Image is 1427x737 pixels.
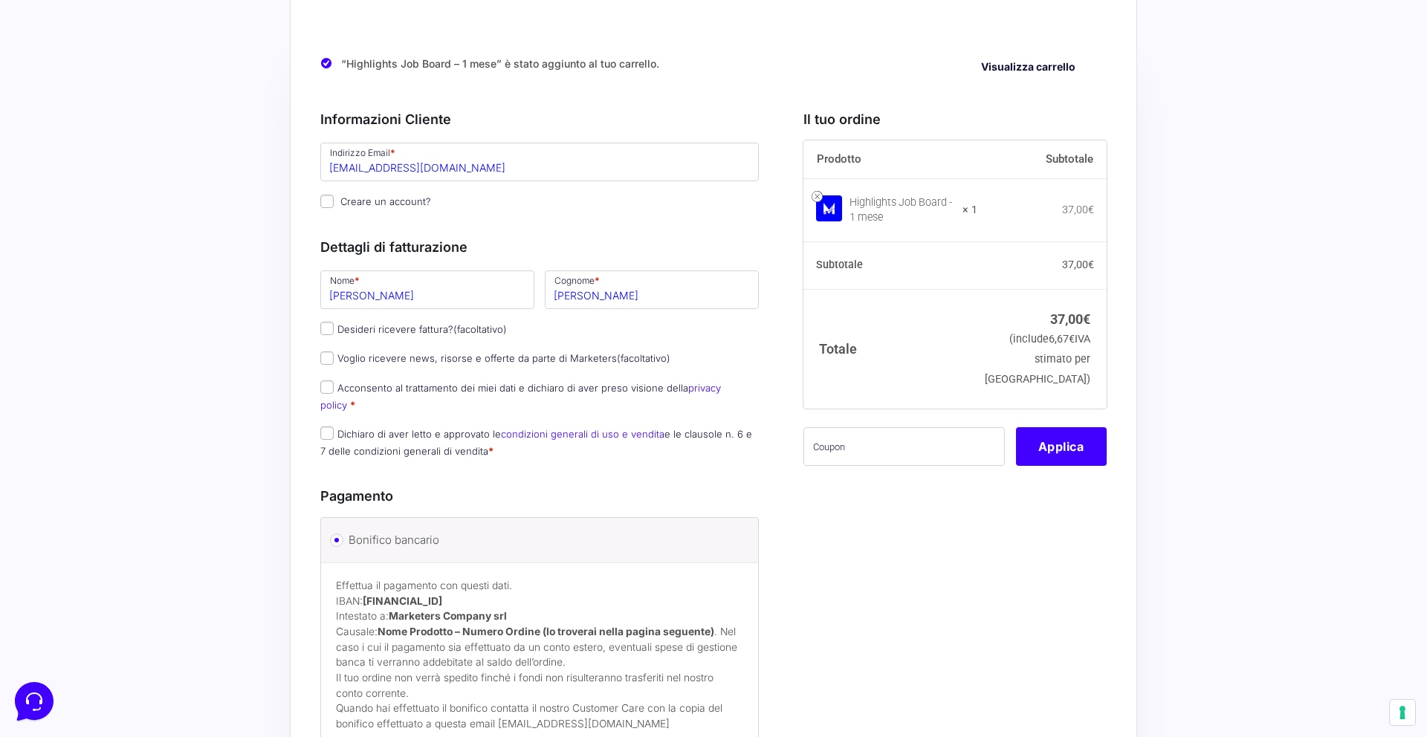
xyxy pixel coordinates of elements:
[45,498,70,511] p: Home
[803,427,1005,466] input: Coupon
[803,241,978,289] th: Subtotale
[129,498,169,511] p: Messaggi
[962,203,977,218] strong: × 1
[1049,333,1075,345] span: 6,67
[850,195,954,225] div: Highlights Job Board - 1 mese
[363,595,442,607] strong: [FINANCIAL_ID]
[803,289,978,409] th: Totale
[320,428,752,457] label: Dichiaro di aver letto e approvato le e le clausole n. 6 e 7 delle condizioni generali di vendita
[803,140,978,179] th: Prodotto
[320,382,721,411] label: Acconsento al trattamento dei miei dati e dichiaro di aver preso visione della
[12,679,56,724] iframe: Customerly Messenger Launcher
[803,109,1107,129] h3: Il tuo ordine
[336,578,743,670] p: Effettua il pagamento con questi dati. IBAN: Intestato a: Causale: . Nel caso i cui il pagamento ...
[1390,700,1415,725] button: Le tue preferenze relative al consenso per le tecnologie di tracciamento
[12,12,250,36] h2: Ciao da Marketers 👋
[320,45,1107,83] div: “Highlights Job Board – 1 mese” è stato aggiunto al tuo carrello.
[12,477,103,511] button: Home
[33,216,243,231] input: Cerca un articolo...
[103,477,195,511] button: Messaggi
[617,352,670,364] span: (facoltativo)
[1088,204,1094,215] span: €
[24,83,54,113] img: dark
[1062,259,1094,270] bdi: 37,00
[24,125,274,155] button: Inizia una conversazione
[545,270,759,309] input: Cognome *
[320,237,759,257] h3: Dettagli di fatturazione
[378,626,714,637] strong: Nome Prodotto – Numero Ordine (lo troverai nella pagina seguente)
[1062,204,1094,215] bdi: 37,00
[340,195,431,207] span: Creare un account?
[320,322,334,335] input: Desideri ricevere fattura?(facoltativo)
[971,56,1086,79] a: Visualizza carrello
[816,195,842,221] img: Highlights Job Board - 1 mese
[453,323,507,335] span: (facoltativo)
[71,83,101,113] img: dark
[349,529,725,551] label: Bonifico bancario
[320,426,334,440] input: Dichiaro di aver letto e approvato lecondizioni generali di uso e venditae le clausole n. 6 e 7 d...
[24,184,116,196] span: Trova una risposta
[501,428,664,440] a: condizioni generali di uso e vendita
[1088,259,1094,270] span: €
[320,486,759,506] h3: Pagamento
[336,701,743,731] p: Quando hai effettuato il bonifico contatta il nostro Customer Care con la copia del bonifico effe...
[320,380,334,394] input: Acconsento al trattamento dei miei dati e dichiaro di aver preso visione dellaprivacy policy
[389,610,507,622] strong: Marketers Company srl
[1069,333,1075,345] span: €
[320,195,334,208] input: Creare un account?
[229,498,250,511] p: Aiuto
[977,140,1107,179] th: Subtotale
[194,477,285,511] button: Aiuto
[24,59,126,71] span: Le tue conversazioni
[985,333,1090,386] small: (include IVA stimato per [GEOGRAPHIC_DATA])
[320,270,534,309] input: Nome *
[97,134,219,146] span: Inizia una conversazione
[320,143,759,181] input: Indirizzo Email *
[320,351,334,365] input: Voglio ricevere news, risorse e offerte da parte di Marketers(facoltativo)
[1050,311,1090,327] bdi: 37,00
[336,670,743,701] p: Il tuo ordine non verrà spedito finché i fondi non risulteranno trasferiti nel nostro conto corre...
[1016,427,1107,466] button: Applica
[1083,311,1090,327] span: €
[320,109,759,129] h3: Informazioni Cliente
[48,83,77,113] img: dark
[320,352,670,364] label: Voglio ricevere news, risorse e offerte da parte di Marketers
[320,323,507,335] label: Desideri ricevere fattura?
[158,184,274,196] a: Apri Centro Assistenza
